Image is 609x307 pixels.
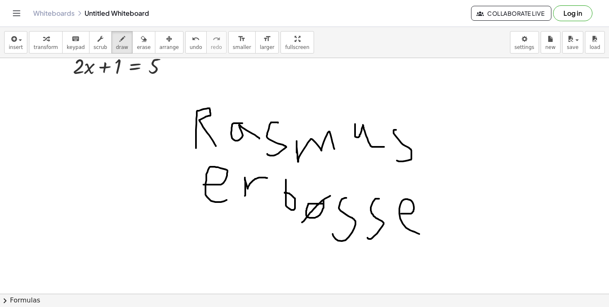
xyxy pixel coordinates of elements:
span: save [567,44,578,50]
button: arrange [155,31,184,54]
button: Log in [553,5,592,21]
span: keypad [67,44,85,50]
i: undo [192,34,200,44]
span: settings [515,44,534,50]
span: undo [190,44,202,50]
button: Toggle navigation [10,7,23,20]
button: transform [29,31,63,54]
a: Whiteboards [33,9,75,17]
button: save [562,31,583,54]
button: undoundo [185,31,207,54]
span: redo [211,44,222,50]
span: load [590,44,600,50]
button: redoredo [206,31,227,54]
span: Collaborate Live [478,10,544,17]
span: transform [34,44,58,50]
span: insert [9,44,23,50]
button: keyboardkeypad [62,31,89,54]
i: redo [213,34,220,44]
span: draw [116,44,128,50]
span: erase [137,44,150,50]
button: scrub [89,31,112,54]
button: format_sizelarger [255,31,279,54]
button: Collaborate Live [471,6,551,21]
span: new [545,44,556,50]
button: draw [111,31,133,54]
i: keyboard [72,34,80,44]
i: format_size [263,34,271,44]
i: format_size [238,34,246,44]
span: fullscreen [285,44,309,50]
button: insert [4,31,27,54]
button: load [585,31,605,54]
span: larger [260,44,274,50]
button: fullscreen [280,31,314,54]
span: scrub [94,44,107,50]
span: arrange [159,44,179,50]
span: smaller [233,44,251,50]
button: erase [132,31,155,54]
button: settings [510,31,539,54]
button: new [541,31,561,54]
button: format_sizesmaller [228,31,256,54]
